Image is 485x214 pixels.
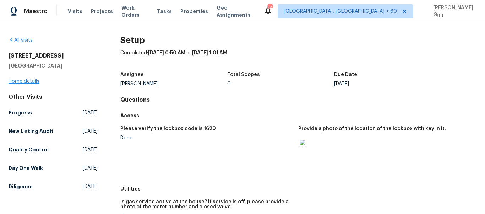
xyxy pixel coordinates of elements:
h5: Due Date [334,72,357,77]
h5: Utilities [120,185,476,192]
h5: Provide a photo of the location of the lockbox with key in it. [298,126,446,131]
span: [GEOGRAPHIC_DATA], [GEOGRAPHIC_DATA] + 60 [284,8,397,15]
h5: Please verify the lockbox code is 1620 [120,126,216,131]
h5: Progress [9,109,32,116]
span: [DATE] [83,165,98,172]
h4: Questions [120,96,476,103]
span: Geo Assignments [217,4,255,18]
h2: [STREET_ADDRESS] [9,52,98,59]
a: Day One Walk[DATE] [9,162,98,175]
span: [DATE] [83,109,98,116]
h5: Total Scopes [227,72,260,77]
span: [DATE] 0:50 AM [148,50,185,55]
span: [DATE] [83,146,98,153]
div: Completed: to [120,49,476,68]
span: [DATE] 1:01 AM [192,50,227,55]
span: [DATE] [83,183,98,190]
h5: Assignee [120,72,144,77]
span: Maestro [24,8,48,15]
span: Properties [180,8,208,15]
a: Progress[DATE] [9,106,98,119]
h2: Setup [120,37,476,44]
h5: [GEOGRAPHIC_DATA] [9,62,98,69]
span: [PERSON_NAME] Ggg [430,4,474,18]
span: [DATE] [83,128,98,135]
span: Work Orders [121,4,148,18]
div: Other Visits [9,93,98,101]
a: New Listing Audit[DATE] [9,125,98,138]
div: 0 [227,81,334,86]
span: Tasks [157,9,172,14]
h5: Quality Control [9,146,49,153]
span: Projects [91,8,113,15]
h5: New Listing Audit [9,128,54,135]
h5: Diligence [9,183,33,190]
h5: Access [120,112,476,119]
div: 543 [267,4,272,11]
a: Diligence[DATE] [9,180,98,193]
span: Visits [68,8,82,15]
a: Home details [9,79,39,84]
a: All visits [9,38,33,43]
a: Quality Control[DATE] [9,143,98,156]
h5: Is gas service active at the house? If service is off, please provide a photo of the meter number... [120,199,293,209]
div: Done [120,135,293,140]
h5: Day One Walk [9,165,43,172]
div: [DATE] [334,81,441,86]
div: [PERSON_NAME] [120,81,227,86]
